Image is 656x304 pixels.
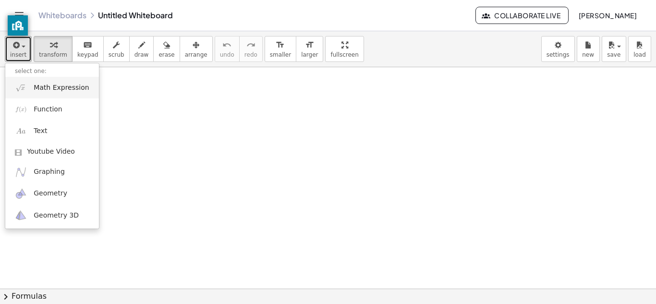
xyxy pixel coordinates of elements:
[77,51,98,58] span: keypad
[541,36,575,62] button: settings
[475,7,569,24] button: Collaborate Live
[301,51,318,58] span: larger
[15,188,27,200] img: ggb-geometry.svg
[15,82,27,94] img: sqrt_x.png
[571,7,644,24] button: [PERSON_NAME]
[276,39,285,51] i: format_size
[220,51,234,58] span: undo
[222,39,231,51] i: undo
[109,51,124,58] span: scrub
[34,167,65,177] span: Graphing
[578,11,637,20] span: [PERSON_NAME]
[5,161,99,183] a: Graphing
[5,183,99,205] a: Geometry
[34,83,89,93] span: Math Expression
[185,51,207,58] span: arrange
[5,205,99,226] a: Geometry 3D
[577,36,600,62] button: new
[246,39,255,51] i: redo
[547,51,570,58] span: settings
[15,166,27,178] img: ggb-graphing.svg
[582,51,594,58] span: new
[72,36,104,62] button: keyboardkeypad
[633,51,646,58] span: load
[103,36,130,62] button: scrub
[296,36,323,62] button: format_sizelarger
[12,8,27,23] button: Toggle navigation
[180,36,213,62] button: arrange
[15,103,27,115] img: f_x.png
[607,51,620,58] span: save
[244,51,257,58] span: redo
[8,15,28,36] button: privacy banner
[215,36,240,62] button: undoundo
[34,189,67,198] span: Geometry
[34,126,47,136] span: Text
[34,105,62,114] span: Function
[83,39,92,51] i: keyboard
[5,66,99,77] li: select one:
[484,11,560,20] span: Collaborate Live
[27,147,75,157] span: Youtube Video
[628,36,651,62] button: load
[5,121,99,142] a: Text
[602,36,626,62] button: save
[134,51,149,58] span: draw
[5,36,32,62] button: insert
[34,211,79,220] span: Geometry 3D
[330,51,358,58] span: fullscreen
[15,209,27,221] img: ggb-3d.svg
[158,51,174,58] span: erase
[5,142,99,161] a: Youtube Video
[5,77,99,98] a: Math Expression
[270,51,291,58] span: smaller
[34,36,73,62] button: transform
[15,125,27,137] img: Aa.png
[325,36,364,62] button: fullscreen
[39,51,67,58] span: transform
[129,36,154,62] button: draw
[265,36,296,62] button: format_sizesmaller
[239,36,263,62] button: redoredo
[305,39,314,51] i: format_size
[38,11,86,20] a: Whiteboards
[153,36,180,62] button: erase
[10,51,26,58] span: insert
[5,98,99,120] a: Function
